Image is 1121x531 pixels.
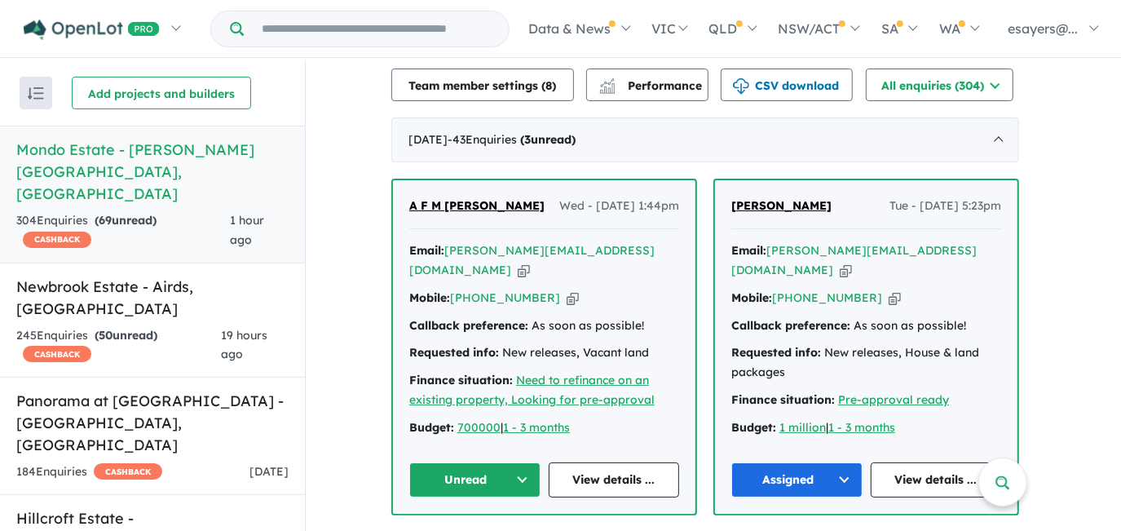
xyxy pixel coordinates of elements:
a: 700000 [457,420,501,435]
strong: Finance situation: [731,392,835,407]
span: A F M [PERSON_NAME] [409,198,545,213]
button: Add projects and builders [72,77,251,109]
strong: Email: [731,243,766,258]
div: 184 Enquir ies [16,462,162,482]
strong: Callback preference: [731,318,850,333]
span: Tue - [DATE] 5:23pm [889,197,1001,216]
div: New releases, Vacant land [409,343,679,363]
div: As soon as possible! [731,316,1001,336]
a: 1 - 3 months [503,420,570,435]
img: bar-chart.svg [599,83,616,94]
strong: Email: [409,243,444,258]
strong: Finance situation: [409,373,513,387]
div: | [731,418,1001,438]
a: View details ... [871,462,1002,498]
strong: Mobile: [409,290,450,305]
strong: Requested info: [731,345,821,360]
div: As soon as possible! [409,316,679,336]
span: Performance [602,78,702,93]
span: 8 [546,78,553,93]
img: sort.svg [28,87,44,100]
strong: Budget: [409,420,454,435]
a: Need to refinance on an existing property, Looking for pre-approval [409,373,655,407]
strong: Mobile: [731,290,772,305]
img: Openlot PRO Logo White [24,20,160,40]
span: 50 [99,328,113,343]
div: 245 Enquir ies [16,326,221,365]
strong: ( unread) [95,328,157,343]
button: Copy [889,290,901,307]
h5: Mondo Estate - [PERSON_NAME][GEOGRAPHIC_DATA] , [GEOGRAPHIC_DATA] [16,139,289,205]
a: [PHONE_NUMBER] [772,290,882,305]
strong: ( unread) [95,213,157,228]
a: [PERSON_NAME][EMAIL_ADDRESS][DOMAIN_NAME] [731,243,977,277]
span: 69 [99,213,112,228]
span: 19 hours ago [221,328,267,362]
a: Pre-approval ready [838,392,949,407]
span: CASHBACK [23,346,91,362]
button: Copy [567,290,579,307]
span: [PERSON_NAME] [731,198,832,213]
button: Unread [409,462,541,498]
h5: Panorama at [GEOGRAPHIC_DATA] - [GEOGRAPHIC_DATA] , [GEOGRAPHIC_DATA] [16,390,289,456]
strong: Callback preference: [409,318,528,333]
a: [PERSON_NAME][EMAIL_ADDRESS][DOMAIN_NAME] [409,243,655,277]
input: Try estate name, suburb, builder or developer [247,11,505,46]
span: CASHBACK [23,232,91,248]
div: 304 Enquir ies [16,211,230,250]
span: [DATE] [249,464,289,479]
span: 3 [524,132,531,147]
button: Copy [518,262,530,279]
span: 1 hour ago [230,213,264,247]
img: line-chart.svg [600,78,615,87]
button: Performance [586,69,708,101]
a: [PHONE_NUMBER] [450,290,560,305]
div: | [409,418,679,438]
a: A F M [PERSON_NAME] [409,197,545,216]
a: [PERSON_NAME] [731,197,832,216]
span: - 43 Enquir ies [448,132,576,147]
strong: Requested info: [409,345,499,360]
button: Assigned [731,462,863,498]
a: 1 million [779,420,826,435]
strong: ( unread) [520,132,576,147]
button: Team member settings (8) [391,69,574,101]
button: CSV download [721,69,853,101]
span: Wed - [DATE] 1:44pm [559,197,679,216]
a: 1 - 3 months [828,420,895,435]
span: esayers@... [1008,20,1078,37]
span: CASHBACK [94,463,162,480]
img: download icon [733,78,749,95]
button: Copy [840,262,852,279]
button: All enquiries (304) [866,69,1013,101]
div: New releases, House & land packages [731,343,1001,383]
strong: Budget: [731,420,776,435]
a: View details ... [549,462,680,498]
div: [DATE] [391,117,1019,163]
h5: Newbrook Estate - Airds , [GEOGRAPHIC_DATA] [16,276,289,320]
